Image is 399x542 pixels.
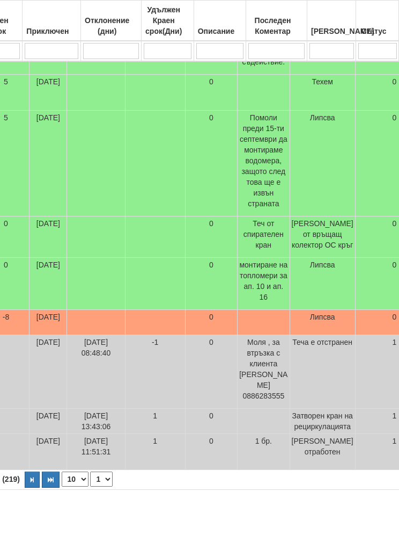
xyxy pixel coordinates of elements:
button: Следваща страница [25,472,40,488]
span: 5 [4,77,8,86]
span: Затворен кран на рециркулацията [292,411,352,431]
td: 0 [185,216,237,258]
th: Брой Файлове: No sort applied, activate to apply an ascending sort [307,1,356,41]
div: [PERSON_NAME] [309,24,354,39]
th: Последен Коментар: No sort applied, activate to apply an ascending sort [246,1,307,41]
div: Описание [196,24,244,39]
td: 1 [125,409,185,434]
td: 0 [185,434,237,470]
div: Приключен [24,24,79,39]
div: Статус [358,24,397,39]
td: [DATE] [29,216,67,258]
td: 0 [185,409,237,434]
td: [DATE] 11:51:31 [67,434,125,470]
td: -1 [125,335,185,409]
th: Приключен: No sort applied, activate to apply an ascending sort [23,1,81,41]
select: Страница номер [90,472,113,487]
td: 0 [185,111,237,216]
th: Удължен Краен срок(Дни): No sort applied, activate to apply an ascending sort [141,1,194,41]
select: Брой редове на страница [62,472,88,487]
span: Теча е отстранен [292,338,352,346]
span: Липсва [310,261,335,269]
td: [DATE] [29,111,67,216]
th: Статус: No sort applied, activate to apply an ascending sort [356,1,399,41]
td: [DATE] [29,434,67,470]
td: [DATE] 13:43:06 [67,409,125,434]
p: монтиране на топломери за ап. 10 и ап. 16 [239,259,288,302]
td: 1 [125,434,185,470]
span: Техем [312,77,333,86]
td: [DATE] [29,75,67,111]
span: Липсва [310,113,335,122]
span: 0 [4,219,8,228]
td: [DATE] [29,258,67,310]
td: [DATE] [29,409,67,434]
th: Описание: No sort applied, activate to apply an ascending sort [194,1,246,41]
div: Удължен Краен срок(Дни) [143,2,192,39]
div: Последен Коментар [248,13,305,39]
p: Помоли преди 15-ти септември да монтираме водомера, защото след това ще е извън страната [239,112,288,209]
p: Теч от спирателен кран [239,218,288,250]
th: Отклонение (дни): No sort applied, activate to apply an ascending sort [80,1,141,41]
td: [DATE] [29,310,67,335]
td: [DATE] [29,335,67,409]
span: 5 [4,113,8,122]
td: 0 [185,310,237,335]
span: 0 [4,261,8,269]
td: [DATE] 08:48:40 [67,335,125,409]
td: 0 [185,258,237,310]
span: Липсва [310,313,335,321]
span: [PERSON_NAME] от връщащ колектор ОС кръг [292,219,353,249]
button: Последна страница [42,472,60,488]
div: Отклонение (дни) [83,13,139,39]
span: [PERSON_NAME] отработен [292,437,353,456]
p: Моля , за втръзка с клиента [PERSON_NAME] 0886283555 [239,337,288,401]
p: 1 бр. [239,436,288,446]
td: 0 [185,335,237,409]
span: -8 [3,313,9,321]
td: 0 [185,75,237,111]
